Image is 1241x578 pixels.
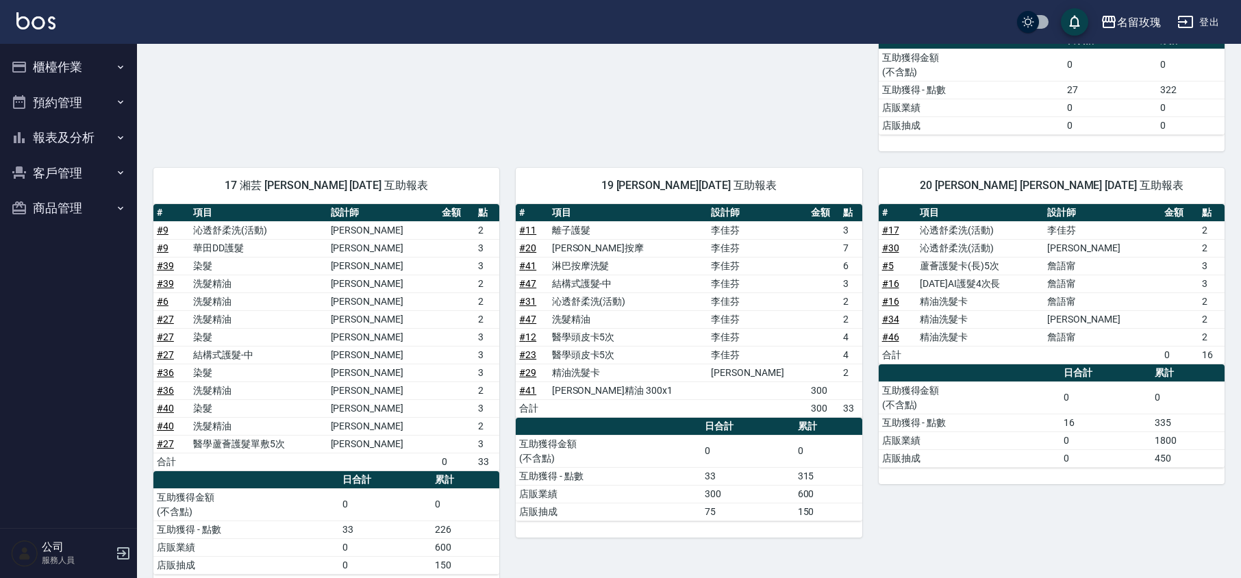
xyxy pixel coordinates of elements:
[5,155,131,191] button: 客戶管理
[190,221,327,239] td: 沁透舒柔洗(活動)
[879,204,916,222] th: #
[916,204,1044,222] th: 項目
[475,328,499,346] td: 3
[519,278,536,289] a: #47
[707,257,807,275] td: 李佳芬
[1199,292,1225,310] td: 2
[1199,257,1225,275] td: 3
[475,399,499,417] td: 3
[157,242,168,253] a: #9
[549,239,708,257] td: [PERSON_NAME]按摩
[1044,310,1160,328] td: [PERSON_NAME]
[1064,81,1157,99] td: 27
[475,346,499,364] td: 3
[519,296,536,307] a: #31
[516,399,548,417] td: 合計
[153,538,339,556] td: 店販業績
[339,488,432,520] td: 0
[1044,292,1160,310] td: 詹語甯
[327,204,439,222] th: 設計師
[1199,328,1225,346] td: 2
[807,381,840,399] td: 300
[327,381,439,399] td: [PERSON_NAME]
[519,385,536,396] a: #41
[882,278,899,289] a: #16
[840,310,862,328] td: 2
[840,399,862,417] td: 33
[1199,239,1225,257] td: 2
[157,296,168,307] a: #6
[840,346,862,364] td: 4
[519,331,536,342] a: #12
[840,292,862,310] td: 2
[1151,431,1225,449] td: 1800
[157,438,174,449] a: #27
[157,367,174,378] a: #36
[707,310,807,328] td: 李佳芬
[707,204,807,222] th: 設計師
[475,239,499,257] td: 3
[549,346,708,364] td: 醫學頭皮卡5次
[153,204,499,471] table: a dense table
[516,418,862,521] table: a dense table
[916,292,1044,310] td: 精油洗髮卡
[190,310,327,328] td: 洗髮精油
[879,449,1060,467] td: 店販抽成
[701,503,794,520] td: 75
[1199,310,1225,328] td: 2
[1061,8,1088,36] button: save
[549,310,708,328] td: 洗髮精油
[879,381,1060,414] td: 互助獲得金額 (不含點)
[840,364,862,381] td: 2
[794,418,862,436] th: 累計
[519,225,536,236] a: #11
[16,12,55,29] img: Logo
[840,275,862,292] td: 3
[475,310,499,328] td: 2
[1060,431,1151,449] td: 0
[327,435,439,453] td: [PERSON_NAME]
[327,328,439,346] td: [PERSON_NAME]
[879,364,1225,468] table: a dense table
[516,204,862,418] table: a dense table
[701,435,794,467] td: 0
[882,331,899,342] a: #46
[1060,449,1151,467] td: 0
[438,453,475,470] td: 0
[190,381,327,399] td: 洗髮精油
[701,467,794,485] td: 33
[516,467,701,485] td: 互助獲得 - 點數
[549,292,708,310] td: 沁透舒柔洗(活動)
[157,385,174,396] a: #36
[519,260,536,271] a: #41
[475,275,499,292] td: 2
[327,221,439,239] td: [PERSON_NAME]
[879,116,1064,134] td: 店販抽成
[475,364,499,381] td: 3
[879,49,1064,81] td: 互助獲得金額 (不含點)
[190,346,327,364] td: 結構式護髮-中
[170,179,483,192] span: 17 湘芸 [PERSON_NAME] [DATE] 互助報表
[794,503,862,520] td: 150
[882,242,899,253] a: #30
[11,540,38,567] img: Person
[794,485,862,503] td: 600
[1095,8,1166,36] button: 名留玫瑰
[1044,239,1160,257] td: [PERSON_NAME]
[840,328,862,346] td: 4
[701,418,794,436] th: 日合計
[916,310,1044,328] td: 精油洗髮卡
[1161,204,1199,222] th: 金額
[1199,346,1225,364] td: 16
[707,239,807,257] td: 李佳芬
[327,275,439,292] td: [PERSON_NAME]
[475,381,499,399] td: 2
[840,204,862,222] th: 點
[516,435,701,467] td: 互助獲得金額 (不含點)
[519,314,536,325] a: #47
[1064,116,1157,134] td: 0
[475,292,499,310] td: 2
[327,257,439,275] td: [PERSON_NAME]
[519,349,536,360] a: #23
[431,520,499,538] td: 226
